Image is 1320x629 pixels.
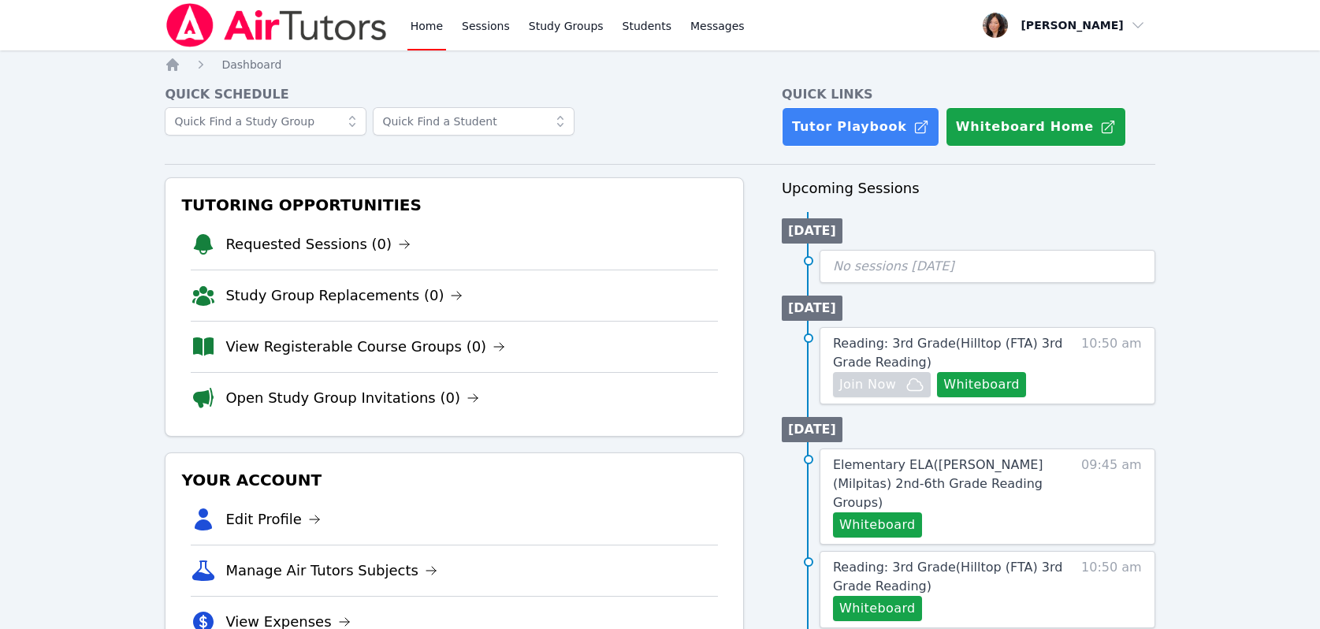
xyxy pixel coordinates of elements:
a: Tutor Playbook [782,107,939,147]
button: Whiteboard [937,372,1026,397]
a: Manage Air Tutors Subjects [225,560,437,582]
a: Elementary ELA([PERSON_NAME] (Milpitas) 2nd-6th Grade Reading Groups) [833,456,1065,512]
a: Reading: 3rd Grade(Hilltop (FTA) 3rd Grade Reading) [833,558,1065,596]
span: Messages [690,18,745,34]
a: Edit Profile [225,508,321,530]
a: Requested Sessions (0) [225,233,411,255]
a: Dashboard [221,57,281,73]
h3: Upcoming Sessions [782,177,1155,199]
a: Reading: 3rd Grade(Hilltop (FTA) 3rd Grade Reading) [833,334,1065,372]
h4: Quick Schedule [165,85,744,104]
button: Whiteboard Home [946,107,1126,147]
a: Study Group Replacements (0) [225,285,463,307]
li: [DATE] [782,218,842,244]
button: Whiteboard [833,512,922,538]
li: [DATE] [782,296,842,321]
span: 10:50 am [1081,334,1142,397]
li: [DATE] [782,417,842,442]
button: Whiteboard [833,596,922,621]
a: Open Study Group Invitations (0) [225,387,479,409]
span: Elementary ELA ( [PERSON_NAME] (Milpitas) 2nd-6th Grade Reading Groups ) [833,457,1043,510]
span: Dashboard [221,58,281,71]
a: View Registerable Course Groups (0) [225,336,505,358]
span: Reading: 3rd Grade ( Hilltop (FTA) 3rd Grade Reading ) [833,560,1062,594]
h4: Quick Links [782,85,1155,104]
span: Join Now [839,375,896,394]
span: 10:50 am [1081,558,1142,621]
input: Quick Find a Study Group [165,107,366,136]
img: Air Tutors [165,3,388,47]
button: Join Now [833,372,931,397]
span: 09:45 am [1081,456,1142,538]
span: Reading: 3rd Grade ( Hilltop (FTA) 3rd Grade Reading ) [833,336,1062,370]
h3: Your Account [178,466,731,494]
span: No sessions [DATE] [833,259,954,274]
input: Quick Find a Student [373,107,574,136]
h3: Tutoring Opportunities [178,191,731,219]
nav: Breadcrumb [165,57,1155,73]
